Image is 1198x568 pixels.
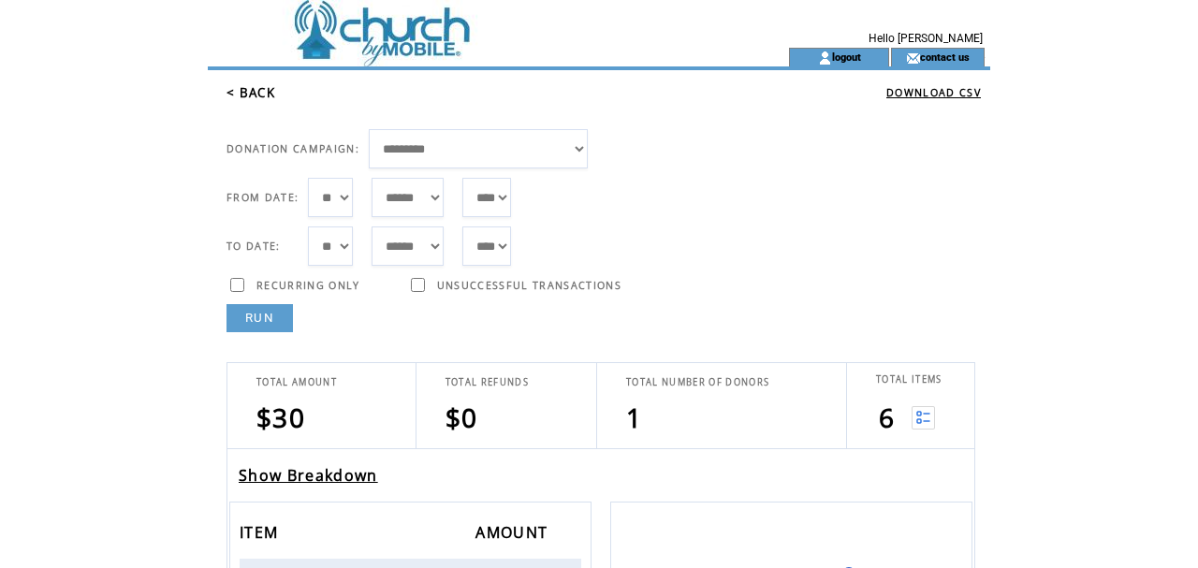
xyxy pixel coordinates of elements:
span: DONATION CAMPAIGN: [226,142,359,155]
span: TO DATE: [226,240,281,253]
span: Hello [PERSON_NAME] [869,32,983,45]
a: RUN [226,304,293,332]
a: < BACK [226,84,275,101]
span: FROM DATE: [226,191,299,204]
a: ITEM [240,526,283,537]
span: RECURRING ONLY [256,279,360,292]
span: 1 [626,400,642,435]
a: AMOUNT [475,526,552,537]
a: contact us [920,51,970,63]
span: AMOUNT [475,517,552,552]
span: TOTAL ITEMS [876,373,942,386]
span: TOTAL NUMBER OF DONORS [626,376,769,388]
span: TOTAL REFUNDS [446,376,529,388]
img: account_icon.gif [818,51,832,66]
a: Show Breakdown [239,465,378,486]
span: UNSUCCESSFUL TRANSACTIONS [437,279,621,292]
span: $30 [256,400,305,435]
span: $0 [446,400,478,435]
a: logout [832,51,861,63]
span: ITEM [240,517,283,552]
span: 6 [879,400,895,435]
img: View list [912,406,935,430]
img: contact_us_icon.gif [906,51,920,66]
a: DOWNLOAD CSV [886,86,981,99]
span: TOTAL AMOUNT [256,376,337,388]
